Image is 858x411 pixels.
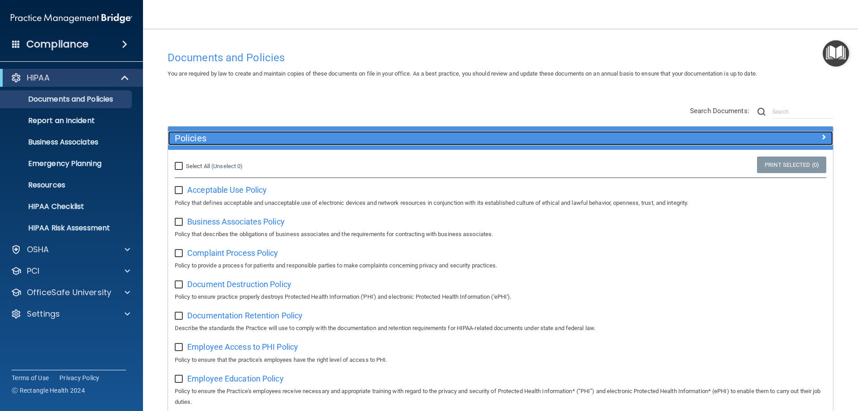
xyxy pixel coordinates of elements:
[211,163,243,169] a: (Unselect 0)
[27,244,49,255] p: OSHA
[175,355,826,365] p: Policy to ensure that the practice's employees have the right level of access to PHI.
[175,133,660,143] h5: Policies
[27,309,60,319] p: Settings
[6,138,128,147] p: Business Associates
[12,386,85,395] span: Ⓒ Rectangle Health 2024
[11,287,130,298] a: OfficeSafe University
[27,72,50,83] p: HIPAA
[11,309,130,319] a: Settings
[11,266,130,276] a: PCI
[187,342,298,352] span: Employee Access to PHI Policy
[59,373,100,382] a: Privacy Policy
[175,163,185,170] input: Select All (Unselect 0)
[6,202,128,211] p: HIPAA Checklist
[6,116,128,125] p: Report an Incident
[772,105,833,119] input: Search
[175,260,826,271] p: Policy to provide a process for patients and responsible parties to make complaints concerning pr...
[27,266,39,276] p: PCI
[690,107,749,115] span: Search Documents:
[823,40,849,67] button: Open Resource Center
[11,244,130,255] a: OSHA
[175,131,826,145] a: Policies
[168,52,833,64] h4: Documents and Policies
[26,38,88,51] h4: Compliance
[6,181,128,190] p: Resources
[175,229,826,240] p: Policy that describes the obligations of business associates and the requirements for contracting...
[175,386,826,407] p: Policy to ensure the Practice's employees receive necessary and appropriate training with regard ...
[187,311,303,320] span: Documentation Retention Policy
[11,72,130,83] a: HIPAA
[757,157,826,173] a: Print Selected (0)
[12,373,49,382] a: Terms of Use
[187,217,285,226] span: Business Associates Policy
[11,9,132,27] img: PMB logo
[6,159,128,168] p: Emergency Planning
[175,292,826,302] p: Policy to ensure practice properly destroys Protected Health Information ('PHI') and electronic P...
[168,70,757,77] span: You are required by law to create and maintain copies of these documents on file in your office. ...
[175,323,826,334] p: Describe the standards the Practice will use to comply with the documentation and retention requi...
[757,108,765,116] img: ic-search.3b580494.png
[187,280,291,289] span: Document Destruction Policy
[6,95,128,104] p: Documents and Policies
[27,287,111,298] p: OfficeSafe University
[187,185,267,195] span: Acceptable Use Policy
[187,374,284,383] span: Employee Education Policy
[186,163,210,169] span: Select All
[6,224,128,233] p: HIPAA Risk Assessment
[175,198,826,208] p: Policy that defines acceptable and unacceptable use of electronic devices and network resources i...
[187,248,278,258] span: Complaint Process Policy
